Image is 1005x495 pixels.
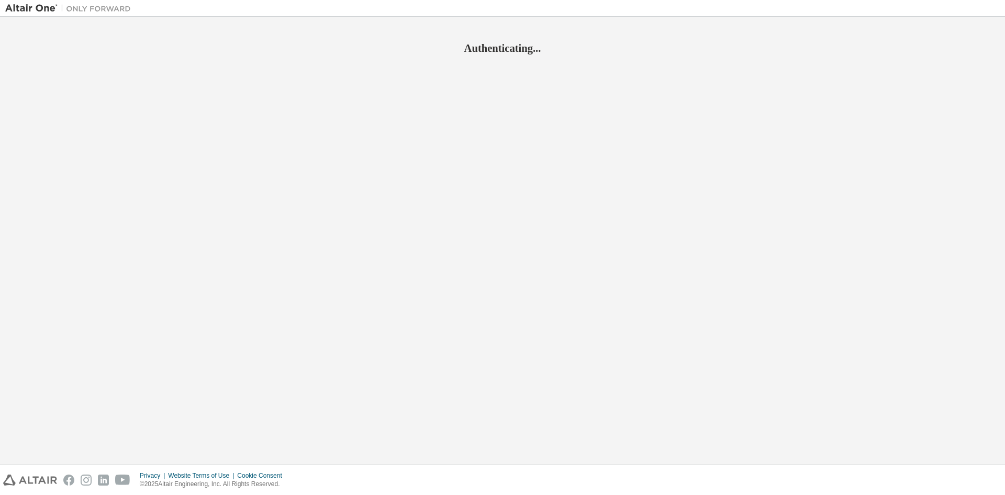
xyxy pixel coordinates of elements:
[140,471,168,480] div: Privacy
[168,471,237,480] div: Website Terms of Use
[3,475,57,486] img: altair_logo.svg
[237,471,288,480] div: Cookie Consent
[98,475,109,486] img: linkedin.svg
[63,475,74,486] img: facebook.svg
[5,41,1000,55] h2: Authenticating...
[5,3,136,14] img: Altair One
[81,475,92,486] img: instagram.svg
[115,475,130,486] img: youtube.svg
[140,480,288,489] p: © 2025 Altair Engineering, Inc. All Rights Reserved.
